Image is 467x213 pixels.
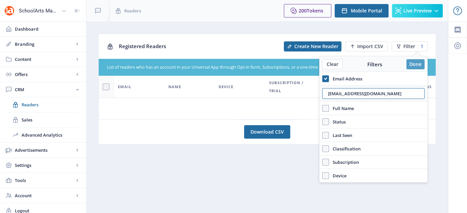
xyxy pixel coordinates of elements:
span: Tools [15,177,74,184]
span: Subscription / Trial [269,79,315,95]
span: Status [329,118,346,126]
div: List of readers who has an account in your Universal App through Opt-in form, Subscriptions, or a... [107,64,387,71]
span: Subscription [329,158,359,166]
button: Clear [322,59,343,69]
button: Create New Reader [284,41,341,51]
a: New page [341,41,388,51]
span: Offers [15,71,74,78]
span: Device [329,172,346,180]
span: Name [168,83,181,91]
span: Advertisements [15,147,74,153]
span: Settings [15,162,74,169]
span: Tokens [307,7,323,14]
a: Download CSV [244,125,290,139]
span: Import CSV [357,44,383,49]
div: 1 [418,44,423,49]
span: Readers [22,101,79,108]
span: Account [15,192,74,199]
a: New page [280,41,341,51]
span: Live Preview [403,8,432,13]
span: Filter [403,44,415,49]
button: Done [406,59,425,69]
button: Filter1 [392,41,428,51]
span: Readers [124,7,141,14]
span: Last Seen [329,131,352,139]
div: SchoolArts Magazine [19,3,59,18]
button: Mobile Portal [335,4,389,17]
span: Advanced Analytics [22,132,79,138]
app-collection-view: Registered Readers [98,34,436,119]
span: Email [118,83,131,91]
a: Advanced Analytics [7,128,79,142]
button: 200Tokens [284,4,331,17]
a: Sales [7,112,79,127]
a: Readers [7,97,79,112]
span: Registered Readers [119,43,166,49]
span: Device [219,83,233,91]
span: Classification [329,145,361,153]
span: CRM [15,86,74,93]
span: Mobile Portal [351,8,382,13]
span: Email Address [329,75,362,83]
button: Live Preview [392,4,443,17]
div: Filters [343,61,406,68]
span: Branding [15,41,74,47]
button: Import CSV [345,41,388,51]
span: Full Name [329,104,354,112]
img: properties.app_icon.png [4,5,15,16]
span: Content [15,56,74,63]
span: Dashboard [15,26,81,32]
span: Sales [22,116,79,123]
span: Create New Reader [294,44,338,49]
